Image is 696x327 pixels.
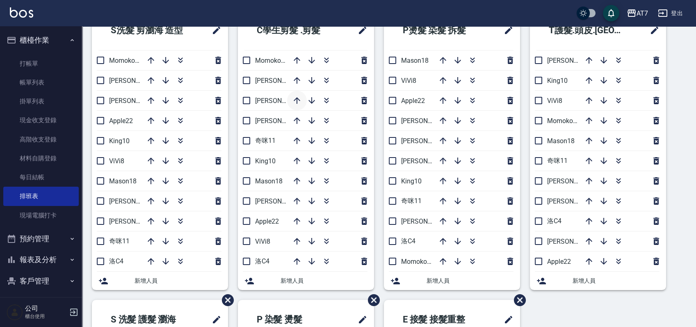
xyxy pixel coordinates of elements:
button: AT7 [623,5,651,22]
span: [PERSON_NAME]2 [109,97,162,105]
span: [PERSON_NAME]7 [255,197,308,205]
span: [PERSON_NAME]2 [401,117,454,125]
span: Momoko12 [109,57,142,64]
a: 掛單列表 [3,92,79,111]
span: [PERSON_NAME]7 [109,217,162,225]
span: 修改班表的標題 [645,21,659,40]
span: 修改班表的標題 [353,21,367,40]
a: 每日結帳 [3,168,79,187]
button: save [603,5,619,21]
span: 洛C4 [401,237,415,245]
span: 刪除班表 [362,288,381,312]
span: Momoko12 [547,117,580,125]
h5: 公司 [25,304,67,313]
span: [PERSON_NAME]9 [109,197,162,205]
button: 報表及分析 [3,249,79,270]
span: King10 [255,157,276,165]
div: 新增人員 [530,272,666,290]
span: [PERSON_NAME]2 [255,97,308,105]
span: Apple22 [255,217,279,225]
span: Mason18 [547,137,575,145]
button: 員工及薪資 [3,291,79,313]
span: 洛C4 [255,257,269,265]
span: ViVi8 [109,157,124,165]
span: 修改班表的標題 [499,21,513,40]
a: 現場電腦打卡 [3,206,79,225]
a: 高階收支登錄 [3,130,79,149]
span: [PERSON_NAME]9 [401,157,454,165]
div: AT7 [637,8,648,18]
a: 材料自購登錄 [3,149,79,168]
span: 新增人員 [573,277,659,285]
span: 洛C4 [109,257,123,265]
span: [PERSON_NAME]6 [109,77,162,85]
div: 新增人員 [238,272,374,290]
span: Apple22 [109,117,133,125]
span: 奇咪11 [255,137,276,144]
span: ViVi8 [255,238,270,245]
span: King10 [547,77,568,85]
p: 櫃台使用 [25,313,67,320]
a: 帳單列表 [3,73,79,92]
span: Mason18 [109,177,137,185]
span: [PERSON_NAME]7 [547,238,600,245]
h2: T護髮.頭皮.[GEOGRAPHIC_DATA] [536,16,639,45]
span: 修改班表的標題 [207,21,221,40]
img: Person [7,304,23,320]
span: Mason18 [401,57,429,64]
button: 登出 [655,6,686,21]
div: 新增人員 [384,272,520,290]
span: 新增人員 [135,277,221,285]
span: [PERSON_NAME]9 [255,77,308,85]
span: Momoko12 [255,57,288,64]
span: 新增人員 [281,277,367,285]
span: Mason18 [255,177,283,185]
span: [PERSON_NAME]6 [547,177,600,185]
span: ViVi8 [401,77,416,85]
span: King10 [401,177,422,185]
span: Apple22 [401,97,425,105]
span: [PERSON_NAME]7 [401,217,454,225]
span: 刪除班表 [216,288,235,312]
span: 新增人員 [427,277,513,285]
a: 現金收支登錄 [3,111,79,130]
span: [PERSON_NAME]6 [401,137,454,145]
img: Logo [10,7,33,18]
span: 奇咪11 [547,157,568,165]
a: 打帳單 [3,54,79,73]
a: 排班表 [3,187,79,206]
button: 櫃檯作業 [3,30,79,51]
span: Momoko12 [401,258,434,265]
span: ViVi8 [547,97,562,105]
span: Apple22 [547,258,571,265]
h2: C學生剪髮 .剪髮 [244,16,342,45]
span: 奇咪11 [109,237,130,245]
h2: P燙髮 染髮 拆髮 [390,16,488,45]
span: 奇咪11 [401,197,422,205]
span: [PERSON_NAME]2 [547,57,600,64]
span: King10 [109,137,130,145]
span: [PERSON_NAME]6 [255,117,308,125]
span: 洛C4 [547,217,561,225]
button: 客戶管理 [3,270,79,292]
span: 刪除班表 [508,288,527,312]
span: [PERSON_NAME]9 [547,197,600,205]
button: 預約管理 [3,228,79,249]
div: 新增人員 [92,272,228,290]
h2: S洗髮 剪瀏海 造型 [98,16,201,45]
